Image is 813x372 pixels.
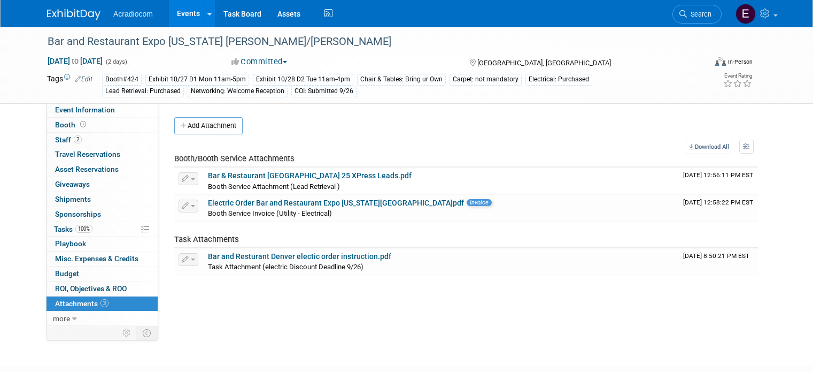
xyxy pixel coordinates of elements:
span: to [70,57,80,65]
span: Shipments [55,195,91,203]
a: Misc. Expenses & Credits [47,252,158,266]
span: Search [687,10,711,18]
td: Personalize Event Tab Strip [118,326,136,340]
div: Exhibit 10/27 D1 Mon 11am-5pm [145,74,249,85]
a: Budget [47,267,158,281]
td: Tags [47,73,92,97]
td: Upload Timestamp [679,248,758,275]
span: (2 days) [105,58,127,65]
span: Playbook [55,239,86,248]
a: Sponsorships [47,207,158,222]
div: Event Rating [723,73,752,79]
div: Lead Retrieval: Purchased [102,86,184,97]
img: Format-Inperson.png [715,57,726,66]
span: Staff [55,135,82,144]
span: Giveaways [55,180,90,188]
span: Tasks [54,225,92,233]
span: [GEOGRAPHIC_DATA], [GEOGRAPHIC_DATA] [477,59,611,67]
a: Edit [75,75,92,83]
span: Task Attachments [174,234,239,244]
a: Tasks100% [47,222,158,237]
a: Download All [686,140,732,154]
span: Booth Service Attachment (Lead Retrieval ) [208,183,340,191]
a: Event Information [47,103,158,117]
span: Travel Reservations [55,150,120,158]
span: Booth [55,120,88,129]
div: Electrical: Purchased [525,74,592,85]
a: Booth [47,118,158,132]
div: Event Format [648,56,753,72]
a: more [47,312,158,326]
div: Chair & Tables: Bring ur Own [357,74,446,85]
div: COI: Submitted 9/26 [291,86,357,97]
a: Attachments3 [47,297,158,311]
span: Upload Timestamp [683,252,749,260]
span: Budget [55,269,79,278]
span: Acradiocom [113,10,153,18]
a: Travel Reservations [47,147,158,162]
span: Event Information [55,105,115,114]
div: Booth#424 [102,74,142,85]
span: Misc. Expenses & Credits [55,254,138,263]
a: ROI, Objectives & ROO [47,282,158,296]
a: Shipments [47,192,158,207]
span: more [53,314,70,323]
span: Task Attachment (electric Discount Deadline 9/26) [208,263,363,271]
div: Exhibit 10/28 D2 Tue 11am-4pm [253,74,353,85]
a: Playbook [47,237,158,251]
a: Bar and Resturant Denver electic order instruction.pdf [208,252,391,261]
td: Upload Timestamp [679,195,758,222]
button: Committed [228,56,291,67]
a: Bar & Restaurant [GEOGRAPHIC_DATA] 25 XPress Leads.pdf [208,171,412,180]
span: Booth not reserved yet [78,120,88,128]
span: Booth Service Invoice (Utility - Electrical) [208,209,332,217]
button: Add Attachment [174,117,243,134]
span: 100% [75,225,92,233]
div: Networking: Welcome Reception [188,86,288,97]
a: Search [672,5,722,24]
a: Giveaways [47,177,158,192]
span: 2 [74,135,82,143]
a: Electric Order Bar and Restaurant Expo [US_STATE][GEOGRAPHIC_DATA]pdf [208,199,464,207]
img: ExhibitDay [47,9,100,20]
div: Carpet: not mandatory [450,74,522,85]
div: In-Person [727,58,753,66]
div: Bar and Restaurant Expo [US_STATE] [PERSON_NAME]/[PERSON_NAME] [44,32,693,51]
a: Asset Reservations [47,162,158,177]
img: Elizabeth Martinez [735,4,756,24]
a: Staff2 [47,133,158,147]
span: ROI, Objectives & ROO [55,284,127,293]
span: Asset Reservations [55,165,119,173]
span: 3 [100,299,109,307]
span: Upload Timestamp [683,199,753,206]
span: Booth/Booth Service Attachments [174,154,295,163]
span: [DATE] [DATE] [47,56,103,66]
td: Toggle Event Tabs [136,326,158,340]
span: Attachments [55,299,109,308]
span: Upload Timestamp [683,171,753,179]
span: Invoice [467,199,492,206]
td: Upload Timestamp [679,168,758,194]
span: Sponsorships [55,210,101,218]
